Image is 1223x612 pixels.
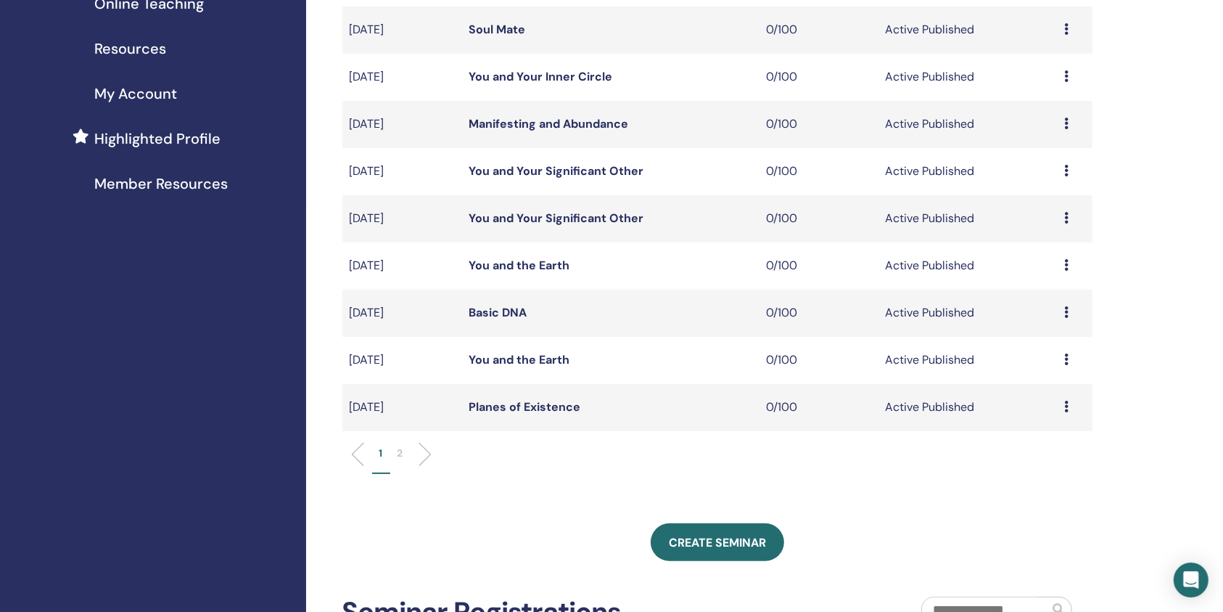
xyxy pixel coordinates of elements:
td: 0/100 [759,337,878,384]
td: 0/100 [759,290,878,337]
td: 0/100 [759,7,878,54]
a: Soul Mate [469,22,525,37]
td: [DATE] [342,7,461,54]
span: Create seminar [669,535,766,550]
td: Active Published [878,242,1056,290]
td: Active Published [878,290,1056,337]
a: Planes of Existence [469,399,580,415]
span: Highlighted Profile [94,128,221,150]
div: Open Intercom Messenger [1174,563,1208,597]
a: Manifesting and Abundance [469,116,628,131]
td: [DATE] [342,195,461,242]
a: You and Your Inner Circle [469,69,612,84]
td: Active Published [878,337,1056,384]
td: 0/100 [759,195,878,242]
span: My Account [94,83,177,105]
td: 0/100 [759,101,878,148]
a: You and Your Significant Other [469,163,643,179]
a: Basic DNA [469,305,527,320]
td: Active Published [878,148,1056,195]
p: 1 [379,446,383,461]
td: Active Published [878,7,1056,54]
td: 0/100 [759,148,878,195]
td: [DATE] [342,337,461,384]
span: Member Resources [94,173,228,195]
td: Active Published [878,384,1056,431]
a: Create seminar [651,523,784,561]
span: Resources [94,38,166,60]
td: [DATE] [342,54,461,101]
a: You and the Earth [469,352,569,367]
td: [DATE] [342,384,461,431]
td: Active Published [878,101,1056,148]
td: 0/100 [759,384,878,431]
td: [DATE] [342,290,461,337]
a: You and the Earth [469,258,569,273]
td: [DATE] [342,101,461,148]
td: Active Published [878,54,1056,101]
td: 0/100 [759,242,878,290]
a: You and Your Significant Other [469,211,643,226]
td: [DATE] [342,242,461,290]
td: [DATE] [342,148,461,195]
p: 2 [398,446,403,461]
td: Active Published [878,195,1056,242]
td: 0/100 [759,54,878,101]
